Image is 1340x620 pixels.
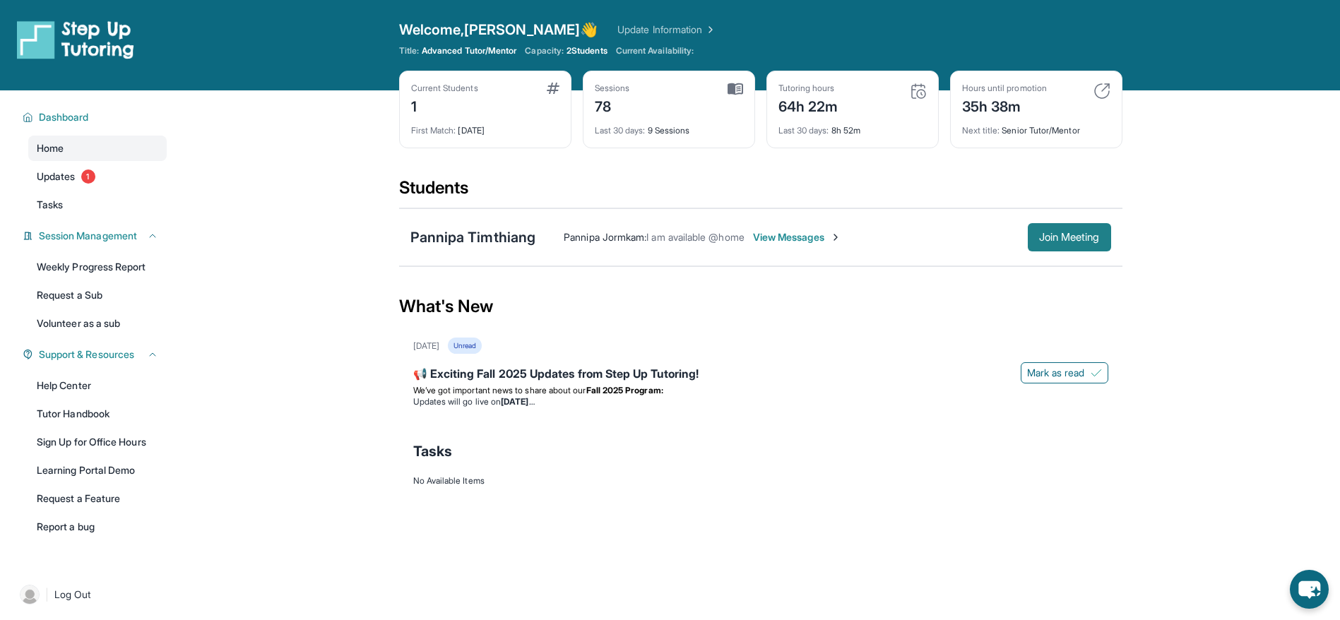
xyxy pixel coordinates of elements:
[413,396,1108,407] li: Updates will go live on
[33,347,158,362] button: Support & Resources
[37,198,63,212] span: Tasks
[525,45,564,56] span: Capacity:
[399,45,419,56] span: Title:
[702,23,716,37] img: Chevron Right
[39,110,89,124] span: Dashboard
[413,385,586,395] span: We’ve got important news to share about our
[399,275,1122,338] div: What's New
[28,373,167,398] a: Help Center
[586,385,663,395] strong: Fall 2025 Program:
[411,125,456,136] span: First Match :
[28,514,167,539] a: Report a bug
[1028,223,1111,251] button: Join Meeting
[778,94,838,117] div: 64h 22m
[28,136,167,161] a: Home
[28,282,167,308] a: Request a Sub
[411,117,559,136] div: [DATE]
[410,227,536,247] div: Pannipa Timthiang
[28,429,167,455] a: Sign Up for Office Hours
[413,441,452,461] span: Tasks
[28,401,167,427] a: Tutor Handbook
[567,45,607,56] span: 2 Students
[14,579,167,610] a: |Log Out
[448,338,482,354] div: Unread
[1091,367,1102,378] img: Mark as read
[413,475,1108,487] div: No Available Items
[28,458,167,483] a: Learning Portal Demo
[33,229,158,243] button: Session Management
[501,396,534,407] strong: [DATE]
[39,347,134,362] span: Support & Resources
[399,20,598,40] span: Welcome, [PERSON_NAME] 👋
[1027,366,1085,380] span: Mark as read
[411,83,478,94] div: Current Students
[595,94,630,117] div: 78
[413,340,439,352] div: [DATE]
[595,83,630,94] div: Sessions
[28,486,167,511] a: Request a Feature
[753,230,841,244] span: View Messages
[413,365,1108,385] div: 📢 Exciting Fall 2025 Updates from Step Up Tutoring!
[830,232,841,243] img: Chevron-Right
[616,45,694,56] span: Current Availability:
[81,169,95,184] span: 1
[962,125,1000,136] span: Next title :
[1290,570,1329,609] button: chat-button
[399,177,1122,208] div: Students
[28,254,167,280] a: Weekly Progress Report
[54,588,91,602] span: Log Out
[778,117,927,136] div: 8h 52m
[778,83,838,94] div: Tutoring hours
[28,192,167,217] a: Tasks
[646,231,744,243] span: I am available @home
[45,586,49,603] span: |
[20,585,40,604] img: user-img
[28,311,167,336] a: Volunteer as a sub
[37,169,76,184] span: Updates
[28,164,167,189] a: Updates1
[33,110,158,124] button: Dashboard
[910,83,927,100] img: card
[564,231,646,243] span: Pannipa Jormkam :
[595,117,743,136] div: 9 Sessions
[962,83,1047,94] div: Hours until promotion
[1021,362,1108,383] button: Mark as read
[595,125,646,136] span: Last 30 days :
[17,20,134,59] img: logo
[547,83,559,94] img: card
[37,141,64,155] span: Home
[1039,233,1100,242] span: Join Meeting
[962,94,1047,117] div: 35h 38m
[778,125,829,136] span: Last 30 days :
[1093,83,1110,100] img: card
[962,117,1110,136] div: Senior Tutor/Mentor
[411,94,478,117] div: 1
[422,45,516,56] span: Advanced Tutor/Mentor
[617,23,716,37] a: Update Information
[39,229,137,243] span: Session Management
[728,83,743,95] img: card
